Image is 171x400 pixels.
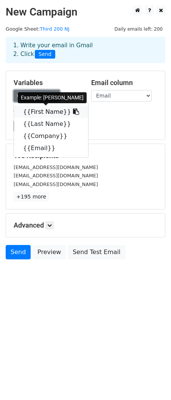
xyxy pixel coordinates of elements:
a: {{First Name}} [14,106,88,118]
a: {{Email}} [14,142,88,154]
a: Preview [33,245,66,259]
small: Google Sheet: [6,26,69,32]
a: Third 200 NJ [40,26,69,32]
div: Example: [PERSON_NAME] [18,92,87,103]
h5: Variables [14,79,80,87]
h5: Advanced [14,221,157,229]
a: {{Last Name}} [14,118,88,130]
small: [EMAIL_ADDRESS][DOMAIN_NAME] [14,173,98,178]
small: [EMAIL_ADDRESS][DOMAIN_NAME] [14,181,98,187]
a: Send Test Email [68,245,125,259]
small: [EMAIL_ADDRESS][DOMAIN_NAME] [14,164,98,170]
span: Daily emails left: 200 [112,25,165,33]
a: {{Company}} [14,130,88,142]
h2: New Campaign [6,6,165,19]
h5: Email column [91,79,157,87]
span: Send [35,50,55,59]
a: Copy/paste... [14,90,60,102]
a: Send [6,245,31,259]
iframe: Chat Widget [133,364,171,400]
a: Daily emails left: 200 [112,26,165,32]
a: +195 more [14,192,49,202]
div: 1. Write your email in Gmail 2. Click [8,41,163,59]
